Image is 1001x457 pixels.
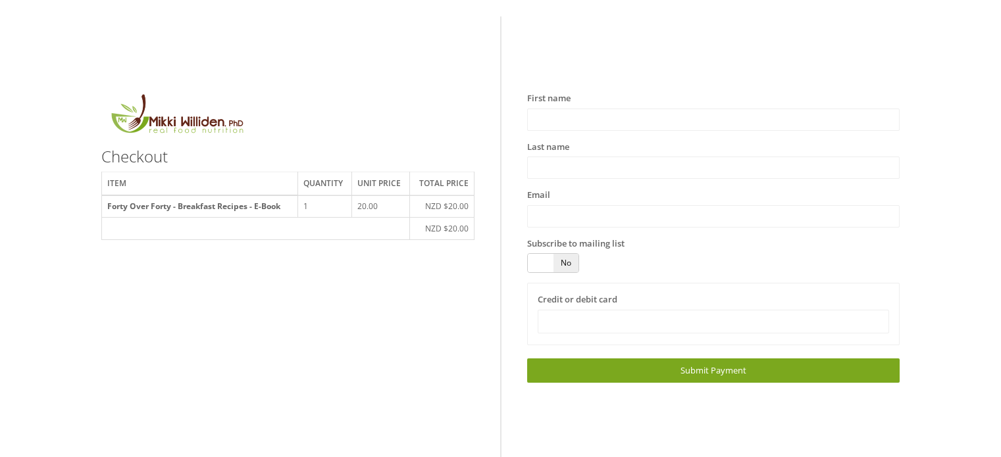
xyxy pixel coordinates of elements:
label: First name [527,92,571,105]
th: Total price [409,172,474,195]
label: Subscribe to mailing list [527,237,625,251]
td: NZD $20.00 [409,195,474,218]
span: No [553,254,579,272]
td: NZD $20.00 [409,218,474,240]
th: Unit price [351,172,409,195]
label: Email [527,189,550,202]
th: Forty Over Forty - Breakfast Recipes - E-Book [102,195,298,218]
td: 1 [297,195,351,218]
img: MikkiLogoMain.png [101,92,251,141]
th: Item [102,172,298,195]
label: Credit or debit card [538,293,617,306]
iframe: Secure card payment input frame [546,316,881,327]
a: Submit Payment [527,358,900,383]
td: 20.00 [351,195,409,218]
label: Last name [527,141,569,154]
h3: Checkout [101,148,474,165]
th: Quantity [297,172,351,195]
